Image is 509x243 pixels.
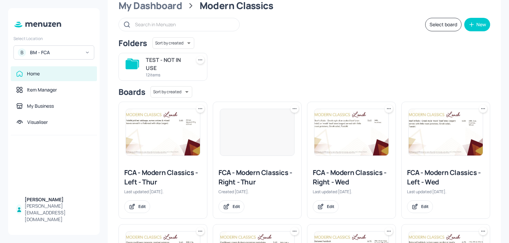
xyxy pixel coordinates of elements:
[135,20,233,29] input: Search in Menuzen
[27,119,48,126] div: Visualiser
[313,189,390,195] div: Last updated [DATE].
[124,189,202,195] div: Last updated [DATE].
[407,189,484,195] div: Last updated [DATE].
[407,168,484,187] div: FCA - Modern Classics - Left - Wed
[218,189,296,195] div: Created [DATE].
[464,18,490,31] button: New
[27,86,57,93] div: Item Manager
[314,109,388,155] img: 2025-08-27-1756291608407lfmagucyc6k.jpeg
[327,204,334,209] div: Edit
[27,70,40,77] div: Home
[218,168,296,187] div: FCA - Modern Classics - Right - Thur
[18,48,26,57] div: B
[30,49,81,56] div: BM - FCA
[150,85,192,99] div: Sort by created
[152,36,194,50] div: Sort by created
[138,204,146,209] div: Edit
[118,86,145,97] div: Boards
[25,203,92,223] div: [PERSON_NAME][EMAIL_ADDRESS][DOMAIN_NAME]
[425,18,462,31] button: Select board
[27,103,54,109] div: My Business
[409,109,483,155] img: 2025-08-27-17562920136811pb6v2egbvij.jpeg
[146,56,188,72] div: TEST - NOT IN USE
[313,168,390,187] div: FCA - Modern Classics - Right - Wed
[146,72,188,78] div: 12 items
[421,204,429,209] div: Edit
[233,204,240,209] div: Edit
[25,196,92,203] div: [PERSON_NAME]
[13,36,94,41] div: Select Location
[476,22,486,27] div: New
[118,38,147,48] div: Folders
[124,168,202,187] div: FCA - Modern Classics - Left - Thur
[126,109,200,155] img: 2025-02-06-1738841041304dnxrpptdq09.jpeg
